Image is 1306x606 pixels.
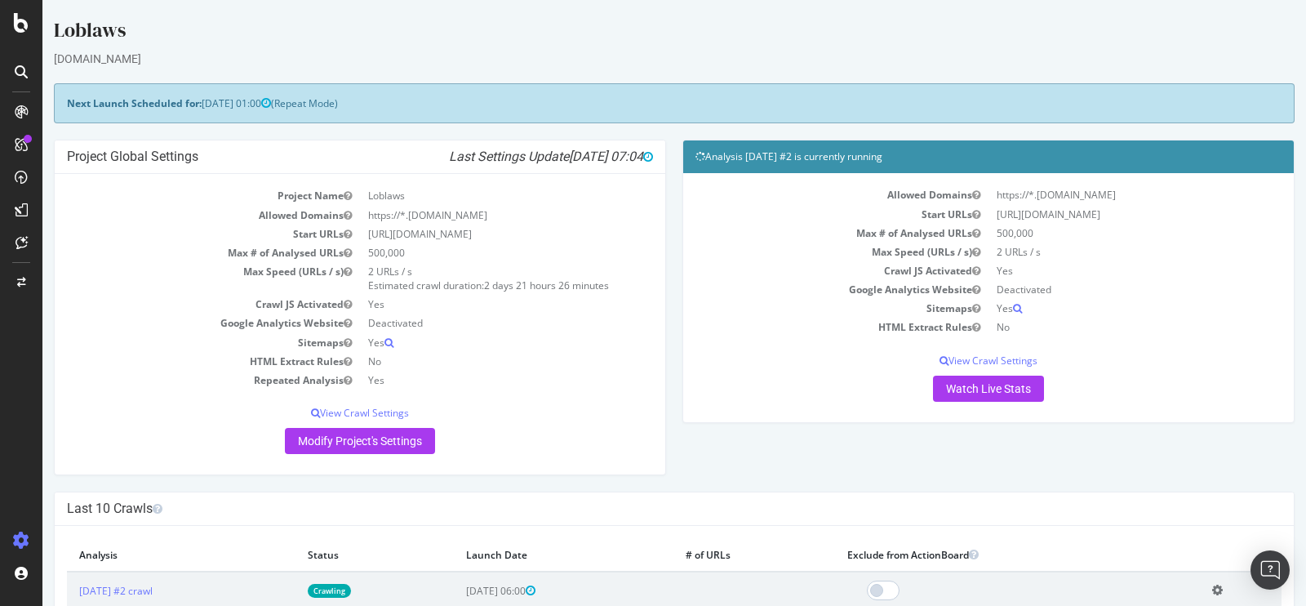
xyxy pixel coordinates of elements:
[653,261,946,280] td: Crawl JS Activated
[424,584,493,598] span: [DATE] 06:00
[891,376,1002,402] a: Watch Live Stats
[946,299,1239,318] td: Yes
[24,314,318,332] td: Google Analytics Website
[24,352,318,371] td: HTML Extract Rules
[37,584,110,598] a: [DATE] #2 crawl
[946,205,1239,224] td: [URL][DOMAIN_NAME]
[24,149,611,165] h4: Project Global Settings
[946,185,1239,204] td: https://*.[DOMAIN_NAME]
[318,225,611,243] td: [URL][DOMAIN_NAME]
[318,371,611,390] td: Yes
[24,225,318,243] td: Start URLs
[24,371,318,390] td: Repeated Analysis
[24,186,318,205] td: Project Name
[406,149,611,165] i: Last Settings Update
[653,280,946,299] td: Google Analytics Website
[653,299,946,318] td: Sitemaps
[24,538,253,572] th: Analysis
[653,354,1239,368] p: View Crawl Settings
[24,206,318,225] td: Allowed Domains
[653,149,1239,165] h4: Analysis [DATE] #2 is currently running
[24,406,611,420] p: View Crawl Settings
[318,295,611,314] td: Yes
[159,96,229,110] span: [DATE] 01:00
[946,261,1239,280] td: Yes
[265,584,309,598] a: Crawling
[653,224,946,243] td: Max # of Analysed URLs
[242,428,393,454] a: Modify Project's Settings
[24,243,318,262] td: Max # of Analysed URLs
[24,96,159,110] strong: Next Launch Scheduled for:
[653,205,946,224] td: Start URLs
[24,333,318,352] td: Sitemaps
[946,243,1239,261] td: 2 URLs / s
[946,280,1239,299] td: Deactivated
[442,278,566,292] span: 2 days 21 hours 26 minutes
[653,318,946,336] td: HTML Extract Rules
[631,538,793,572] th: # of URLs
[24,501,1239,517] h4: Last 10 Crawls
[318,352,611,371] td: No
[1250,550,1290,590] div: Open Intercom Messenger
[946,224,1239,243] td: 500,000
[318,243,611,262] td: 500,000
[24,295,318,314] td: Crawl JS Activated
[24,262,318,295] td: Max Speed (URLs / s)
[11,51,1252,67] div: [DOMAIN_NAME]
[318,186,611,205] td: Loblaws
[253,538,411,572] th: Status
[793,538,1157,572] th: Exclude from ActionBoard
[526,149,611,164] span: [DATE] 07:04
[318,314,611,332] td: Deactivated
[653,185,946,204] td: Allowed Domains
[653,243,946,261] td: Max Speed (URLs / s)
[318,333,611,352] td: Yes
[946,318,1239,336] td: No
[318,206,611,225] td: https://*.[DOMAIN_NAME]
[11,16,1252,51] div: Loblaws
[411,538,631,572] th: Launch Date
[11,83,1252,123] div: (Repeat Mode)
[318,262,611,295] td: 2 URLs / s Estimated crawl duration:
